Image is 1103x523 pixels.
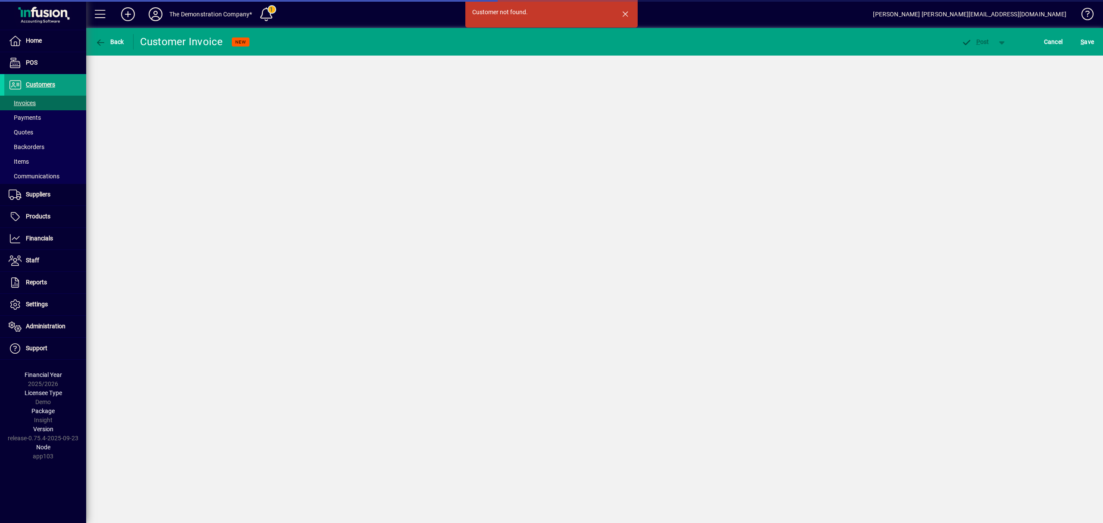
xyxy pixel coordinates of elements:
button: Save [1078,34,1096,50]
span: Licensee Type [25,389,62,396]
a: Staff [4,250,86,271]
a: Administration [4,316,86,337]
button: Profile [142,6,169,22]
button: Cancel [1042,34,1065,50]
span: Reports [26,279,47,286]
span: Communications [9,173,59,180]
button: Post [957,34,994,50]
span: Customers [26,81,55,88]
a: Payments [4,110,86,125]
a: Knowledge Base [1075,2,1092,30]
a: Invoices [4,96,86,110]
span: Node [36,444,50,451]
div: The Demonstration Company* [169,7,252,21]
span: Payments [9,114,41,121]
span: Suppliers [26,191,50,198]
span: Quotes [9,129,33,136]
span: Settings [26,301,48,308]
span: S [1081,38,1084,45]
span: ost [961,38,989,45]
span: Version [33,426,53,433]
a: Quotes [4,125,86,140]
span: Administration [26,323,65,330]
span: Support [26,345,47,352]
span: Financial Year [25,371,62,378]
span: POS [26,59,37,66]
a: Settings [4,294,86,315]
span: Invoices [9,100,36,106]
span: Items [9,158,29,165]
a: Suppliers [4,184,86,205]
button: Back [93,34,126,50]
span: Staff [26,257,39,264]
div: [PERSON_NAME] [PERSON_NAME][EMAIL_ADDRESS][DOMAIN_NAME] [873,7,1066,21]
span: Back [95,38,124,45]
span: Financials [26,235,53,242]
span: ave [1081,35,1094,49]
span: Products [26,213,50,220]
span: Package [31,408,55,414]
div: Customer Invoice [140,35,223,49]
span: Home [26,37,42,44]
span: Cancel [1044,35,1063,49]
span: Backorders [9,143,44,150]
span: NEW [235,39,246,45]
a: Reports [4,272,86,293]
a: Items [4,154,86,169]
a: Financials [4,228,86,249]
a: Products [4,206,86,227]
button: Add [114,6,142,22]
span: P [976,38,980,45]
app-page-header-button: Back [86,34,134,50]
a: Home [4,30,86,52]
a: Support [4,338,86,359]
a: Backorders [4,140,86,154]
a: POS [4,52,86,74]
a: Communications [4,169,86,184]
